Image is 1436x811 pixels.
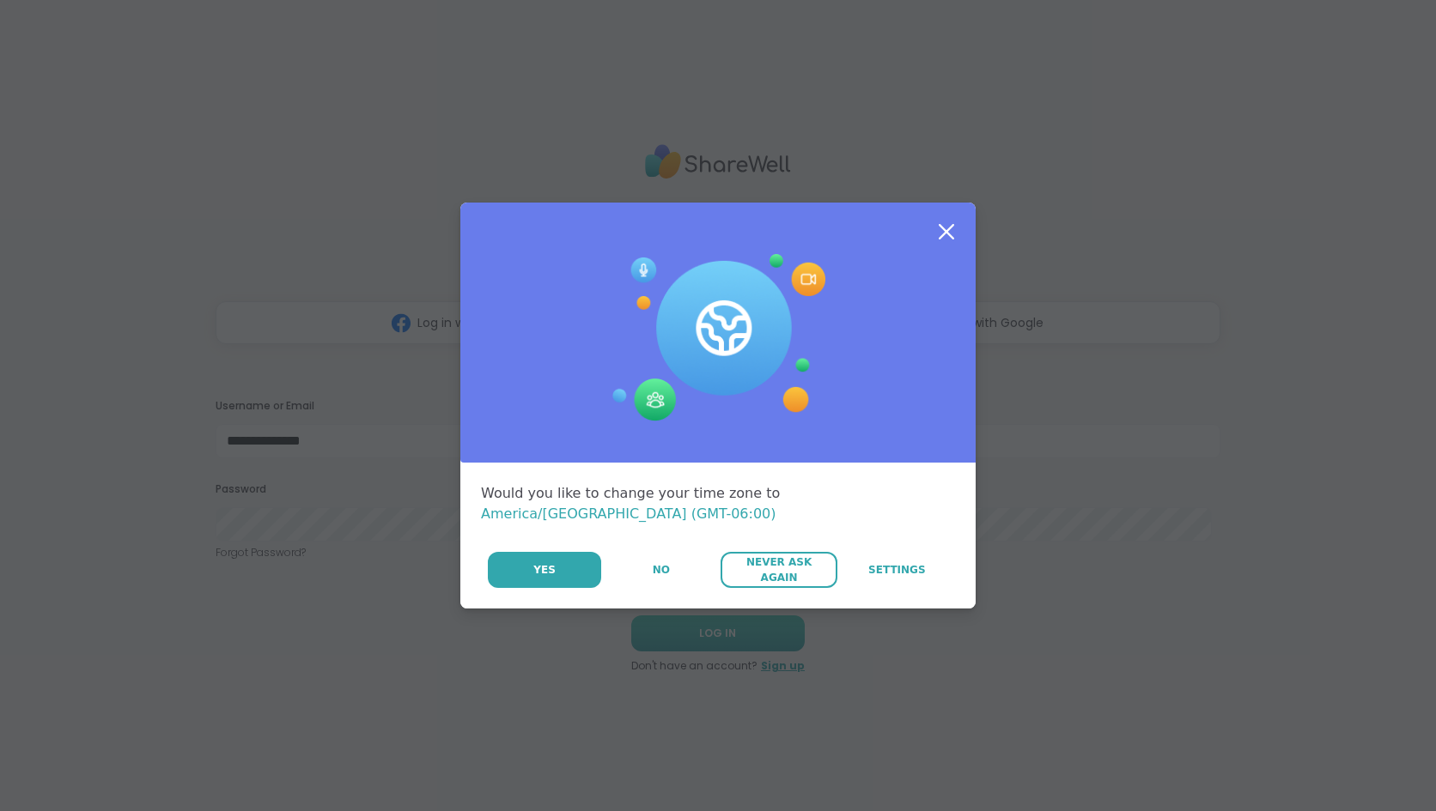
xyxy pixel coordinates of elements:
button: Yes [488,552,601,588]
span: America/[GEOGRAPHIC_DATA] (GMT-06:00) [481,505,776,522]
span: Never Ask Again [729,554,828,585]
button: Never Ask Again [721,552,837,588]
button: No [603,552,719,588]
div: Would you like to change your time zone to [481,483,955,524]
span: Settings [868,562,926,578]
a: Settings [839,552,955,588]
img: Session Experience [611,254,825,422]
span: Yes [533,562,556,578]
span: No [653,562,670,578]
